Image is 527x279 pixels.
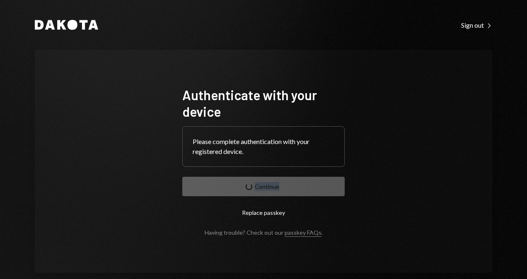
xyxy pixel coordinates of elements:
[182,203,345,222] button: Replace passkey
[193,137,334,156] div: Please complete authentication with your registered device.
[205,229,323,236] div: Having trouble? Check out our .
[182,87,345,120] h1: Authenticate with your device
[461,21,492,29] div: Sign out
[285,229,322,237] a: passkey FAQs
[461,20,492,29] a: Sign out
